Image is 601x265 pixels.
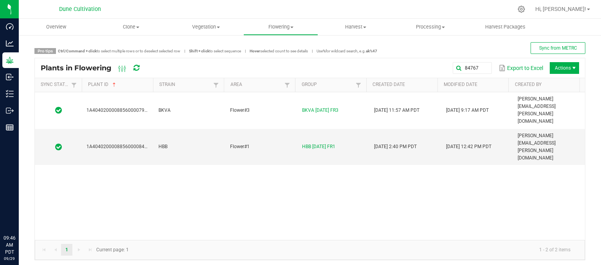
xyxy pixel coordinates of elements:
[34,48,56,54] span: Pro tips
[36,23,77,30] span: Overview
[6,23,14,30] inline-svg: Dashboard
[250,49,260,53] strong: Hover
[111,82,117,88] span: Sortable
[211,80,221,90] a: Filter
[6,56,14,64] inline-svg: Grow
[133,244,577,256] kendo-pager-info: 1 - 2 of 2 items
[6,107,14,115] inline-svg: Outbound
[4,256,15,261] p: 09/29
[468,19,543,35] a: Harvest Packages
[180,48,189,54] span: |
[283,80,292,90] a: Filter
[302,107,338,113] a: BKVA [DATE] FR3
[446,144,491,149] span: [DATE] 12:42 PM PDT
[516,5,526,13] div: Manage settings
[6,73,14,81] inline-svg: Inbound
[366,49,377,53] strong: ak%47
[230,82,283,88] a: AreaSortable
[318,19,393,35] a: Harvest
[6,39,14,47] inline-svg: Analytics
[159,82,211,88] a: StrainSortable
[354,80,363,90] a: Filter
[241,48,250,54] span: |
[41,61,153,75] div: Plants in Flowering
[189,49,209,53] strong: Shift + click
[550,62,579,74] li: Actions
[55,143,62,151] span: In Sync
[244,23,318,30] span: Flowering
[393,19,468,35] a: Processing
[250,49,308,53] span: selected count to see details
[55,106,62,114] span: In Sync
[518,133,556,161] span: [PERSON_NAME][EMAIL_ADDRESS][PERSON_NAME][DOMAIN_NAME]
[317,49,377,53] span: Use for wildcard search, e.g.
[372,82,434,88] a: Created DateSortable
[515,82,577,88] a: Created BySortable
[35,240,585,260] kendo-pager: Current page: 1
[243,19,318,35] a: Flowering
[86,107,153,113] span: 1A4040200008856000079070
[539,45,577,51] span: Sync from METRC
[323,49,326,53] strong: %
[158,144,167,149] span: HBB
[41,82,69,88] a: Sync StatusSortable
[531,42,585,54] button: Sync from METRC
[59,6,101,13] span: Dune Cultivation
[58,49,180,53] span: to select multiple rows or to deselect selected row
[6,124,14,131] inline-svg: Reports
[94,23,168,30] span: Clone
[189,49,241,53] span: to select sequence
[302,82,354,88] a: GroupSortable
[86,144,153,149] span: 1A4040200008856000084767
[535,6,586,12] span: Hi, [PERSON_NAME]!
[6,90,14,98] inline-svg: Inventory
[8,202,31,226] iframe: Resource center
[169,19,243,35] a: Vegetation
[61,244,72,256] a: Page 1
[230,144,250,149] span: Flower#1
[318,23,392,30] span: Harvest
[453,62,492,74] input: Search
[169,23,243,30] span: Vegetation
[444,82,506,88] a: Modified DateSortable
[58,49,97,53] strong: Ctrl/Command + click
[374,107,419,113] span: [DATE] 11:57 AM PDT
[94,19,168,35] a: Clone
[19,19,94,35] a: Overview
[497,61,545,75] button: Export to Excel
[158,107,171,113] span: BKVA
[230,107,250,113] span: Flower#3
[4,235,15,256] p: 09:46 AM PDT
[308,48,317,54] span: |
[302,144,335,149] a: HBB [DATE] FR1
[88,82,150,88] a: Plant IDSortable
[518,96,556,124] span: [PERSON_NAME][EMAIL_ADDRESS][PERSON_NAME][DOMAIN_NAME]
[69,80,79,90] a: Filter
[475,23,536,30] span: Harvest Packages
[446,107,489,113] span: [DATE] 9:17 AM PDT
[374,144,417,149] span: [DATE] 2:40 PM PDT
[394,23,468,30] span: Processing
